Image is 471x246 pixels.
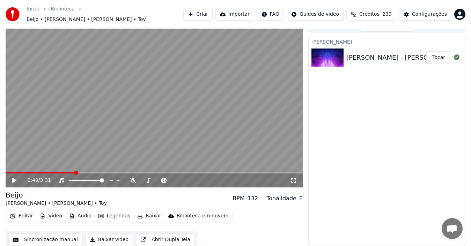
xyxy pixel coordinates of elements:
[399,8,451,21] button: Configurações
[6,7,20,21] img: youka
[27,6,183,23] nav: breadcrumb
[248,194,258,203] div: 132
[183,8,213,21] button: Criar
[37,211,65,221] button: Vídeo
[177,213,229,219] div: Biblioteca em nuvem
[8,233,82,246] button: Sincronização manual
[7,211,36,221] button: Editar
[442,218,463,239] a: Conversa aberta
[136,233,195,246] button: Abrir Dupla Tela
[27,6,39,13] a: Início
[287,8,344,21] button: Guides de vídeo
[27,177,44,184] div: /
[426,51,451,64] button: Tocar
[412,11,447,18] div: Configurações
[266,194,296,203] div: Tonalidade
[51,6,75,13] a: Biblioteca
[27,177,38,184] span: 0:49
[309,37,465,46] div: [PERSON_NAME]
[215,8,254,21] button: Importar
[96,211,133,221] button: Legendas
[85,233,133,246] button: Baixar vídeo
[382,11,392,18] span: 239
[6,190,107,200] div: Beijo
[346,8,396,21] button: Créditos239
[299,194,303,203] div: E
[27,16,146,23] span: Beijo • [PERSON_NAME] • [PERSON_NAME] • Toy
[233,194,244,203] div: BPM
[66,211,94,221] button: Áudio
[40,177,51,184] span: 3:31
[6,200,107,207] div: [PERSON_NAME] • [PERSON_NAME] • Toy
[359,11,380,18] span: Créditos
[134,211,164,221] button: Baixar
[257,8,284,21] button: FAQ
